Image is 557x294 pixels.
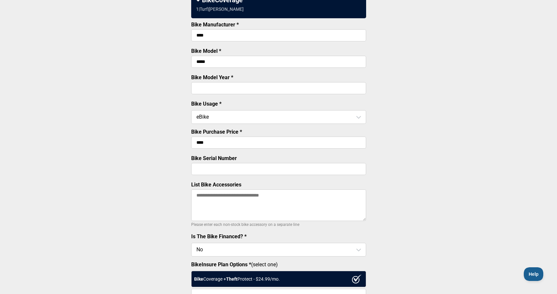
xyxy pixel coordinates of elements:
label: Bike Serial Number [191,155,237,161]
img: ux1sgP1Haf775SAghJI38DyDlYP+32lKFAAAAAElFTkSuQmCC [352,274,362,284]
iframe: Toggle Customer Support [524,267,544,281]
label: Bike Model * [191,48,221,54]
strong: BikeInsure Plan Options * [191,261,251,268]
strong: Bike [194,276,203,282]
div: Coverage + Protect - $ 24.99 /mo. [191,271,366,287]
label: (select one) [191,261,366,268]
label: Is The Bike Financed? * [191,233,247,240]
label: Bike Manufacturer * [191,22,239,28]
label: Bike Usage * [191,101,221,107]
p: Please enter each non-stock bike accessory on a separate line [191,221,366,228]
div: 1 | Turf | [PERSON_NAME] [196,7,244,12]
strong: Theft [226,276,237,282]
label: Bike Purchase Price * [191,129,242,135]
label: Bike Model Year * [191,74,233,81]
label: List Bike Accessories [191,182,241,188]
